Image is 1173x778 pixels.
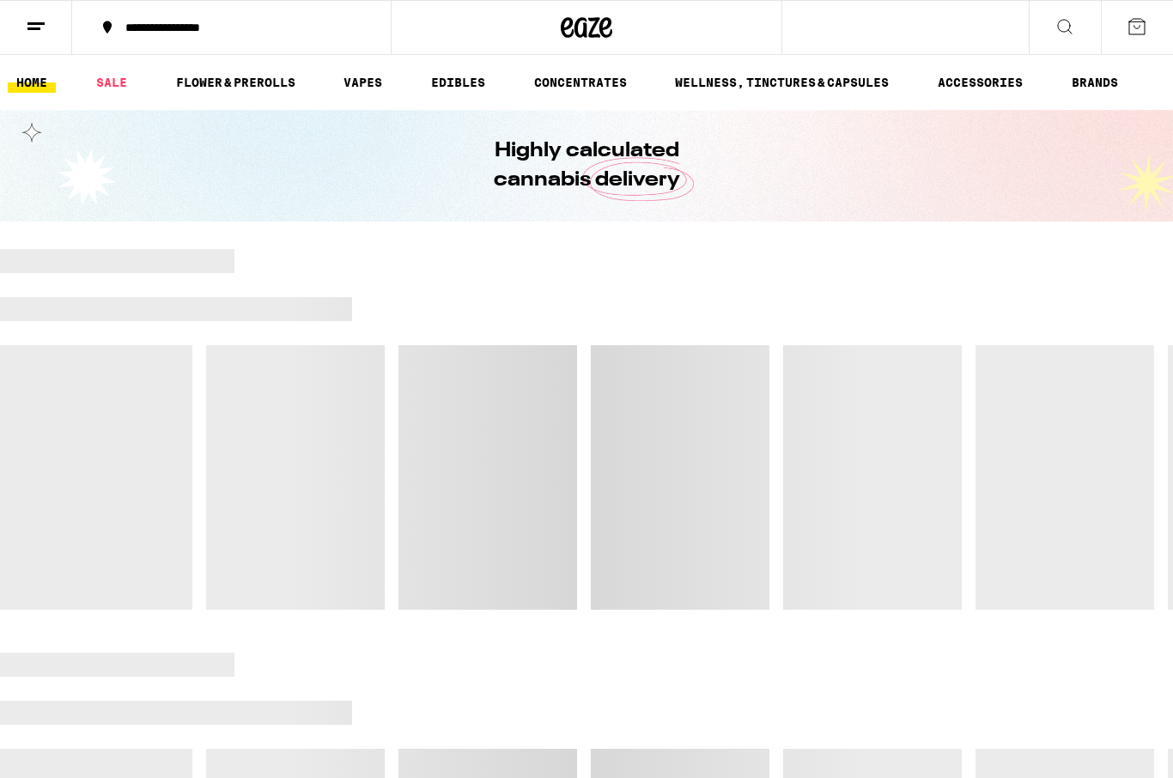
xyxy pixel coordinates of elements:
[526,72,635,93] a: CONCENTRATES
[445,137,728,195] h1: Highly calculated cannabis delivery
[422,72,494,93] a: EDIBLES
[335,72,391,93] a: VAPES
[8,72,56,93] a: HOME
[88,72,136,93] a: SALE
[167,72,304,93] a: FLOWER & PREROLLS
[929,72,1031,93] a: ACCESSORIES
[666,72,897,93] a: WELLNESS, TINCTURES & CAPSULES
[1063,72,1127,93] button: BRANDS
